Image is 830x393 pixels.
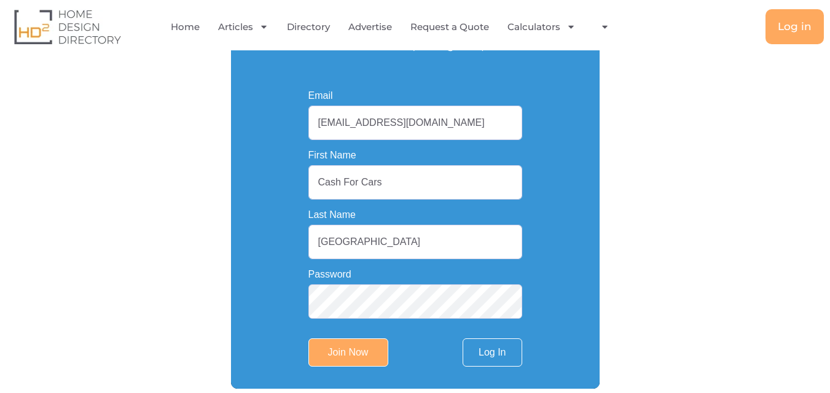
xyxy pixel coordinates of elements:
a: Home [171,13,200,41]
nav: Menu [170,13,619,41]
a: Articles [218,13,268,41]
input: Email [308,106,522,140]
span: Log in [778,21,812,32]
label: Email [308,91,333,101]
label: Password [308,270,351,279]
label: Last Name [308,210,356,220]
label: First Name [308,150,356,160]
a: Advertise [348,13,392,41]
a: Request a Quote [410,13,489,41]
input: Join Now [308,338,388,367]
a: Log In [463,338,522,367]
a: Log in [765,9,824,44]
a: Calculators [507,13,576,41]
a: Directory [287,13,330,41]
